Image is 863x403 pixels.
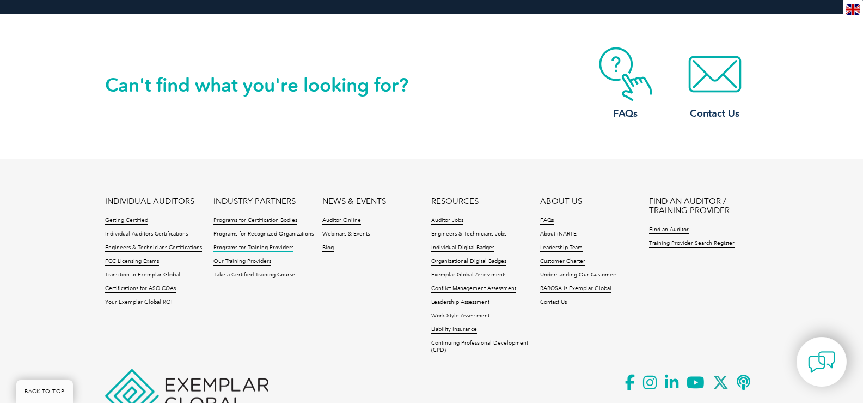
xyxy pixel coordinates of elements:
a: Take a Certified Training Course [213,272,295,279]
a: FCC Licensing Exams [105,258,159,266]
a: BACK TO TOP [16,380,73,403]
a: Webinars & Events [322,231,370,238]
a: Auditor Online [322,217,361,225]
a: FAQs [540,217,554,225]
h2: Can't find what you're looking for? [105,76,432,94]
a: FIND AN AUDITOR / TRAINING PROVIDER [649,197,758,215]
a: Work Style Assessment [431,312,489,320]
a: FAQs [582,47,669,121]
a: Programs for Recognized Organizations [213,231,314,238]
a: INDIVIDUAL AUDITORS [105,197,194,206]
a: Understanding Our Customers [540,272,617,279]
a: Contact Us [671,47,758,121]
a: Engineers & Technicians Jobs [431,231,506,238]
a: Leadership Team [540,244,583,252]
img: contact-email.webp [671,47,758,101]
a: Leadership Assessment [431,299,489,306]
a: RABQSA is Exemplar Global [540,285,611,293]
a: Contact Us [540,299,567,306]
a: Programs for Training Providers [213,244,293,252]
a: Exemplar Global Assessments [431,272,506,279]
img: en [846,4,860,15]
a: Our Training Providers [213,258,271,266]
a: Blog [322,244,334,252]
a: RESOURCES [431,197,479,206]
a: ABOUT US [540,197,582,206]
h3: FAQs [582,107,669,121]
a: Customer Charter [540,258,585,266]
img: contact-faq.webp [582,47,669,101]
a: NEWS & EVENTS [322,197,386,206]
a: Organizational Digital Badges [431,258,506,266]
a: Individual Auditors Certifications [105,231,188,238]
a: Continuing Professional Development (CPD) [431,340,540,354]
a: Liability Insurance [431,326,477,334]
a: Conflict Management Assessment [431,285,516,293]
a: Find an Auditor [649,226,689,234]
a: Transition to Exemplar Global [105,272,180,279]
img: contact-chat.png [808,348,835,376]
h3: Contact Us [671,107,758,121]
a: Individual Digital Badges [431,244,494,252]
a: Programs for Certification Bodies [213,217,297,225]
a: About iNARTE [540,231,577,238]
a: Engineers & Technicians Certifications [105,244,202,252]
a: Training Provider Search Register [649,240,735,248]
a: Your Exemplar Global ROI [105,299,173,306]
a: INDUSTRY PARTNERS [213,197,296,206]
a: Certifications for ASQ CQAs [105,285,176,293]
a: Auditor Jobs [431,217,463,225]
a: Getting Certified [105,217,148,225]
